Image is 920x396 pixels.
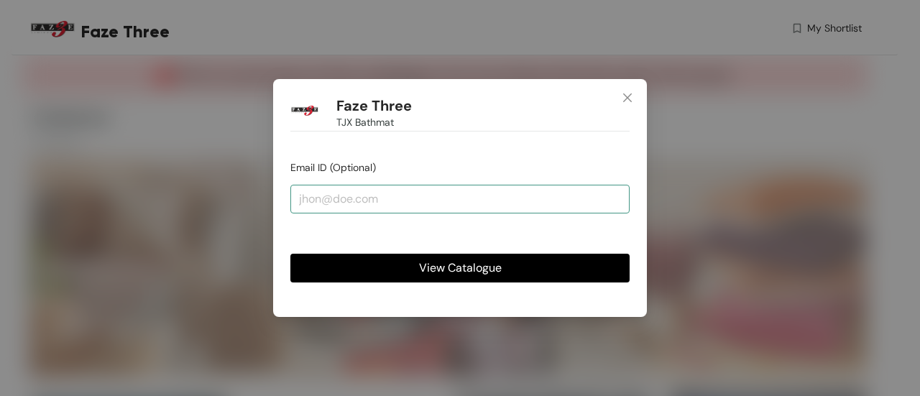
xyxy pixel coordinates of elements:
[419,259,502,277] span: View Catalogue
[336,114,394,130] span: TJX Bathmat
[290,254,630,282] button: View Catalogue
[622,92,633,103] span: close
[336,97,412,115] h1: Faze Three
[290,185,630,213] input: jhon@doe.com
[290,161,376,174] span: Email ID (Optional)
[290,96,319,125] img: Buyer Portal
[608,79,647,118] button: Close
